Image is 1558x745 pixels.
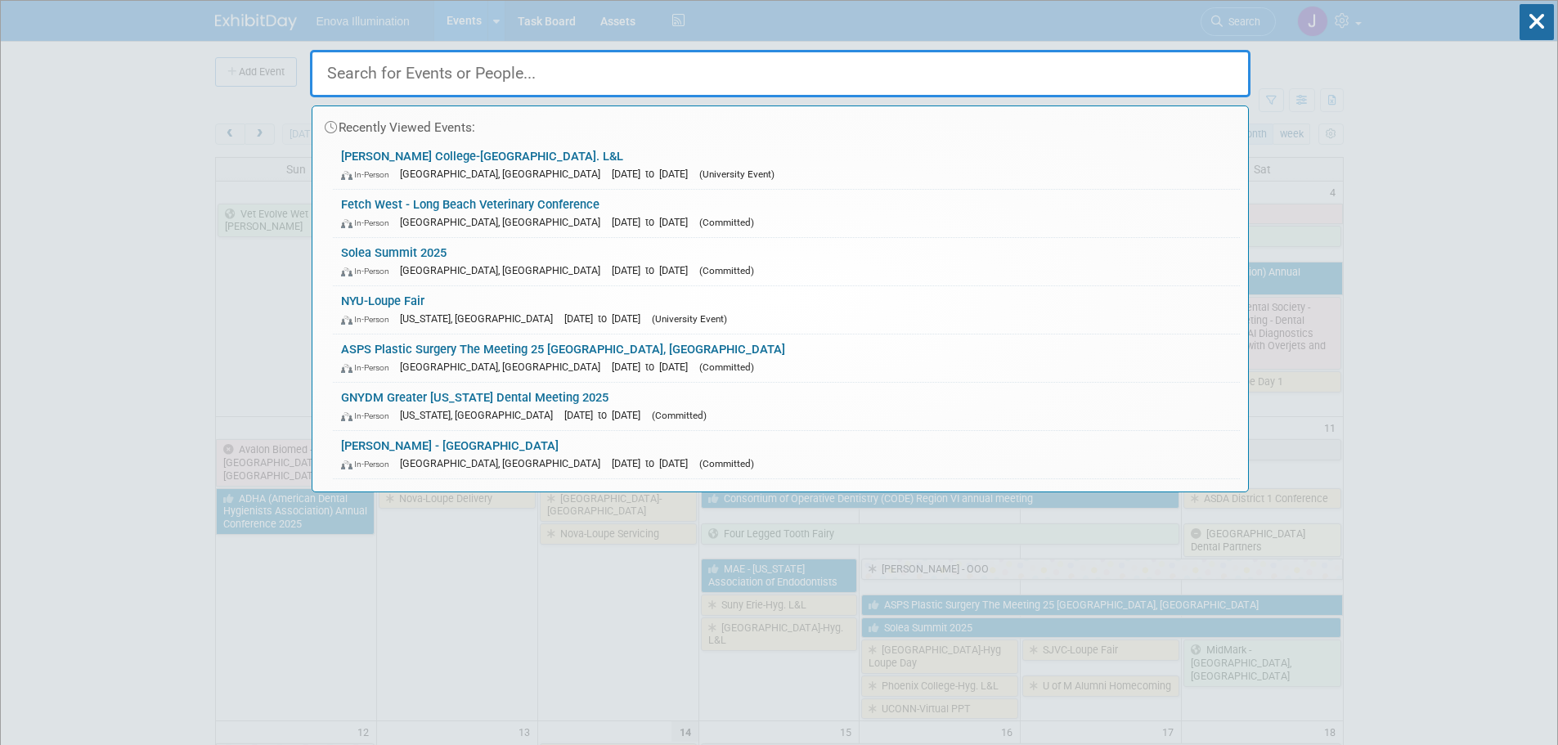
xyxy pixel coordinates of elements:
[699,265,754,276] span: (Committed)
[652,410,707,421] span: (Committed)
[310,50,1250,97] input: Search for Events or People...
[341,169,397,180] span: In-Person
[699,458,754,469] span: (Committed)
[612,361,696,373] span: [DATE] to [DATE]
[400,312,561,325] span: [US_STATE], [GEOGRAPHIC_DATA]
[564,409,649,421] span: [DATE] to [DATE]
[341,314,397,325] span: In-Person
[612,457,696,469] span: [DATE] to [DATE]
[333,334,1240,382] a: ASPS Plastic Surgery The Meeting 25 [GEOGRAPHIC_DATA], [GEOGRAPHIC_DATA] In-Person [GEOGRAPHIC_DA...
[333,383,1240,430] a: GNYDM Greater [US_STATE] Dental Meeting 2025 In-Person [US_STATE], [GEOGRAPHIC_DATA] [DATE] to [D...
[341,459,397,469] span: In-Person
[612,168,696,180] span: [DATE] to [DATE]
[400,457,608,469] span: [GEOGRAPHIC_DATA], [GEOGRAPHIC_DATA]
[612,264,696,276] span: [DATE] to [DATE]
[612,216,696,228] span: [DATE] to [DATE]
[400,216,608,228] span: [GEOGRAPHIC_DATA], [GEOGRAPHIC_DATA]
[341,362,397,373] span: In-Person
[699,168,775,180] span: (University Event)
[564,312,649,325] span: [DATE] to [DATE]
[321,106,1240,141] div: Recently Viewed Events:
[400,168,608,180] span: [GEOGRAPHIC_DATA], [GEOGRAPHIC_DATA]
[333,190,1240,237] a: Fetch West - Long Beach Veterinary Conference In-Person [GEOGRAPHIC_DATA], [GEOGRAPHIC_DATA] [DAT...
[333,286,1240,334] a: NYU-Loupe Fair In-Person [US_STATE], [GEOGRAPHIC_DATA] [DATE] to [DATE] (University Event)
[341,411,397,421] span: In-Person
[699,217,754,228] span: (Committed)
[699,361,754,373] span: (Committed)
[400,264,608,276] span: [GEOGRAPHIC_DATA], [GEOGRAPHIC_DATA]
[333,141,1240,189] a: [PERSON_NAME] College-[GEOGRAPHIC_DATA]. L&L In-Person [GEOGRAPHIC_DATA], [GEOGRAPHIC_DATA] [DATE...
[652,313,727,325] span: (University Event)
[341,218,397,228] span: In-Person
[341,266,397,276] span: In-Person
[333,431,1240,478] a: [PERSON_NAME] - [GEOGRAPHIC_DATA] In-Person [GEOGRAPHIC_DATA], [GEOGRAPHIC_DATA] [DATE] to [DATE]...
[400,409,561,421] span: [US_STATE], [GEOGRAPHIC_DATA]
[333,238,1240,285] a: Solea Summit 2025 In-Person [GEOGRAPHIC_DATA], [GEOGRAPHIC_DATA] [DATE] to [DATE] (Committed)
[400,361,608,373] span: [GEOGRAPHIC_DATA], [GEOGRAPHIC_DATA]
